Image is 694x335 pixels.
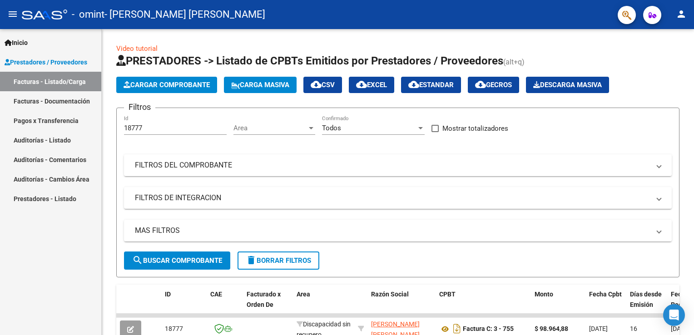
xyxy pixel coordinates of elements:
datatable-header-cell: Razón Social [367,285,436,325]
button: Cargar Comprobante [116,77,217,93]
button: Borrar Filtros [238,251,319,270]
span: CSV [311,81,335,89]
datatable-header-cell: Días desde Emisión [626,285,667,325]
span: PRESTADORES -> Listado de CPBTs Emitidos por Prestadores / Proveedores [116,54,503,67]
datatable-header-cell: CPBT [436,285,531,325]
span: EXCEL [356,81,387,89]
span: Buscar Comprobante [132,256,222,265]
datatable-header-cell: Area [293,285,354,325]
span: Inicio [5,38,28,48]
span: [DATE] [671,325,689,332]
mat-panel-title: FILTROS DEL COMPROBANTE [135,160,650,170]
span: - [PERSON_NAME] [PERSON_NAME] [104,5,265,25]
mat-expansion-panel-header: FILTROS DEL COMPROBANTE [124,154,672,176]
span: Fecha Cpbt [589,291,622,298]
span: ID [165,291,171,298]
strong: $ 98.964,88 [535,325,568,332]
mat-icon: person [676,9,687,20]
span: Días desde Emisión [630,291,662,308]
span: [DATE] [589,325,608,332]
span: Razón Social [371,291,409,298]
button: Buscar Comprobante [124,251,230,270]
mat-expansion-panel-header: MAS FILTROS [124,220,672,241]
span: Cargar Comprobante [124,81,210,89]
button: EXCEL [349,77,394,93]
button: Gecros [468,77,519,93]
span: Area [233,124,307,132]
mat-icon: menu [7,9,18,20]
span: 18777 [165,325,183,332]
datatable-header-cell: Fecha Cpbt [585,285,626,325]
datatable-header-cell: ID [161,285,207,325]
mat-icon: cloud_download [475,79,486,90]
span: Monto [535,291,553,298]
mat-icon: cloud_download [356,79,367,90]
h3: Filtros [124,101,155,113]
span: Borrar Filtros [246,256,311,265]
span: Todos [322,124,341,132]
app-download-masive: Descarga masiva de comprobantes (adjuntos) [526,77,609,93]
span: Estandar [408,81,454,89]
span: Mostrar totalizadores [442,123,508,134]
button: Estandar [401,77,461,93]
datatable-header-cell: Facturado x Orden De [243,285,293,325]
mat-icon: cloud_download [408,79,419,90]
span: 16 [630,325,637,332]
mat-icon: delete [246,255,257,266]
span: Gecros [475,81,512,89]
button: Descarga Masiva [526,77,609,93]
mat-icon: cloud_download [311,79,322,90]
span: Facturado x Orden De [247,291,281,308]
span: Area [297,291,310,298]
div: Open Intercom Messenger [663,304,685,326]
button: Carga Masiva [224,77,297,93]
mat-expansion-panel-header: FILTROS DE INTEGRACION [124,187,672,209]
strong: Factura C: 3 - 755 [463,325,514,333]
mat-icon: search [132,255,143,266]
mat-panel-title: FILTROS DE INTEGRACION [135,193,650,203]
mat-panel-title: MAS FILTROS [135,226,650,236]
span: CAE [210,291,222,298]
span: Descarga Masiva [533,81,602,89]
span: Carga Masiva [231,81,289,89]
a: Video tutorial [116,44,158,53]
span: (alt+q) [503,58,525,66]
button: CSV [303,77,342,93]
datatable-header-cell: CAE [207,285,243,325]
span: - omint [72,5,104,25]
datatable-header-cell: Monto [531,285,585,325]
span: Prestadores / Proveedores [5,57,87,67]
span: CPBT [439,291,456,298]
